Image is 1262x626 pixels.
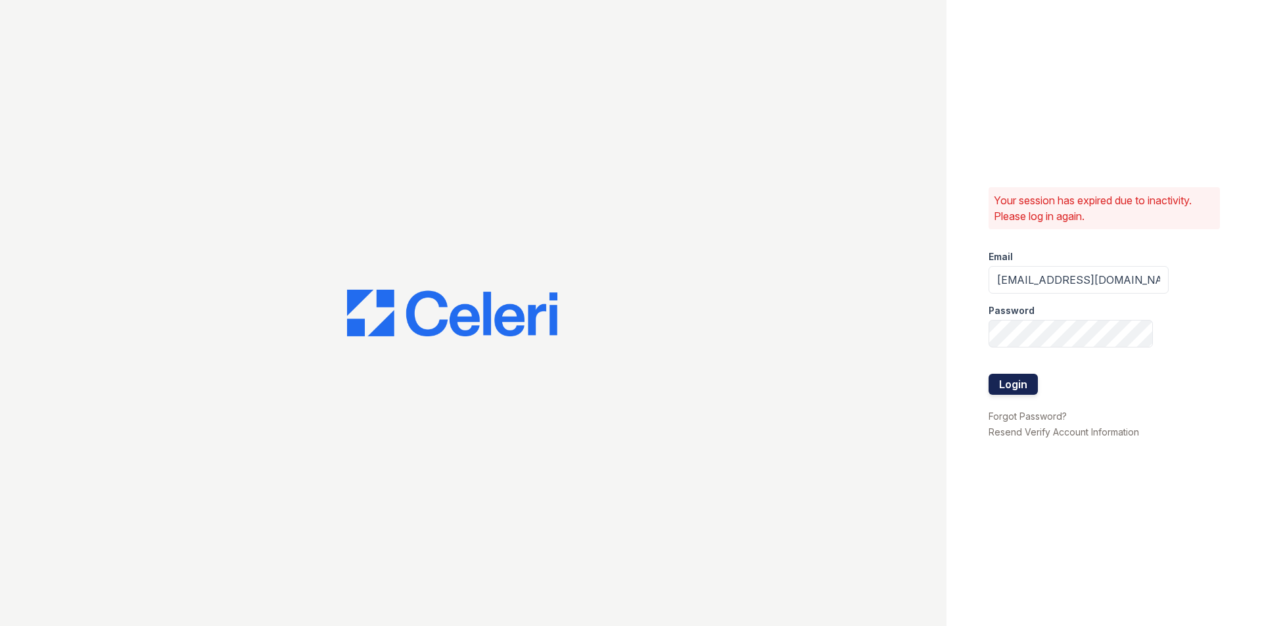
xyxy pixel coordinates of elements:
[989,411,1067,422] a: Forgot Password?
[989,304,1035,317] label: Password
[994,192,1215,224] p: Your session has expired due to inactivity. Please log in again.
[989,250,1013,263] label: Email
[989,426,1139,437] a: Resend Verify Account Information
[347,290,557,337] img: CE_Logo_Blue-a8612792a0a2168367f1c8372b55b34899dd931a85d93a1a3d3e32e68fde9ad4.png
[989,374,1038,395] button: Login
